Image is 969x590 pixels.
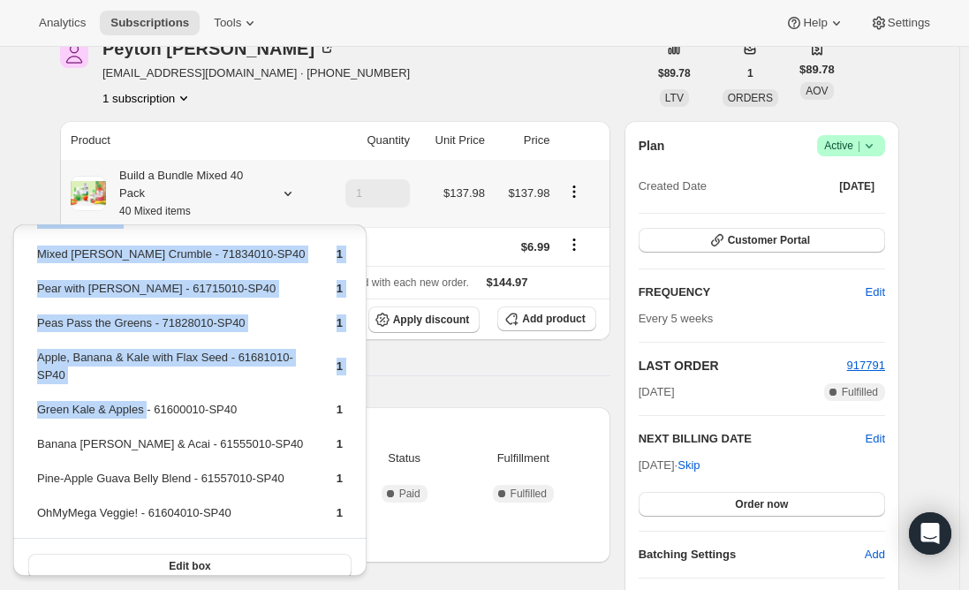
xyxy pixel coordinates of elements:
[799,61,835,79] span: $89.78
[735,497,788,511] span: Order now
[60,40,88,68] span: Peyton Baker
[647,61,701,86] button: $89.78
[337,316,343,329] span: 1
[728,92,773,104] span: ORDERS
[678,457,700,474] span: Skip
[110,16,189,30] span: Subscriptions
[775,11,855,35] button: Help
[461,450,586,467] span: Fulfillment
[393,313,470,327] span: Apply discount
[737,61,764,86] button: 1
[28,554,352,579] button: Edit box
[368,306,481,333] button: Apply discount
[639,383,675,401] span: [DATE]
[102,64,410,82] span: [EMAIL_ADDRESS][DOMAIN_NAME] · [PHONE_NUMBER]
[859,11,941,35] button: Settings
[36,469,307,502] td: Pine-Apple Guava Belly Blend - 61557010-SP40
[203,11,269,35] button: Tools
[866,284,885,301] span: Edit
[639,492,885,517] button: Order now
[667,451,710,480] button: Skip
[36,245,307,277] td: Mixed [PERSON_NAME] Crumble - 71834010-SP40
[337,282,343,295] span: 1
[508,186,549,200] span: $137.98
[803,16,827,30] span: Help
[169,559,210,573] span: Edit box
[359,450,450,467] span: Status
[747,66,753,80] span: 1
[415,121,490,160] th: Unit Price
[28,11,96,35] button: Analytics
[36,279,307,312] td: Pear with [PERSON_NAME] - 61715010-SP40
[909,512,951,555] div: Open Intercom Messenger
[399,487,420,501] span: Paid
[560,182,588,201] button: Product actions
[102,40,336,57] div: Peyton [PERSON_NAME]
[36,503,307,536] td: OhMyMega Veggie! - 61604010-SP40
[106,167,265,220] div: Build a Bundle Mixed 40 Pack
[337,403,343,416] span: 1
[639,312,714,325] span: Every 5 weeks
[443,186,485,200] span: $137.98
[100,11,200,35] button: Subscriptions
[639,178,707,195] span: Created Date
[639,546,865,564] h6: Batching Settings
[39,16,86,30] span: Analytics
[36,400,307,433] td: Green Kale & Apples - 61600010-SP40
[337,247,343,261] span: 1
[639,458,700,472] span: [DATE] ·
[639,228,885,253] button: Customer Portal
[511,487,547,501] span: Fulfilled
[322,121,415,160] th: Quantity
[639,137,665,155] h2: Plan
[490,121,555,160] th: Price
[521,240,550,253] span: $6.99
[866,430,885,448] button: Edit
[119,205,191,217] small: 40 Mixed items
[337,506,343,519] span: 1
[665,92,684,104] span: LTV
[847,357,885,374] button: 917791
[728,233,810,247] span: Customer Portal
[842,385,878,399] span: Fulfilled
[658,66,691,80] span: $89.78
[522,312,585,326] span: Add product
[337,437,343,450] span: 1
[639,430,866,448] h2: NEXT BILLING DATE
[847,359,885,372] a: 917791
[639,284,866,301] h2: FREQUENCY
[829,174,885,199] button: [DATE]
[102,89,193,107] button: Product actions
[865,546,885,564] span: Add
[337,472,343,485] span: 1
[214,16,241,30] span: Tools
[560,235,588,254] button: Shipping actions
[855,278,896,306] button: Edit
[36,435,307,467] td: Banana [PERSON_NAME] & Acai - 61555010-SP40
[497,306,595,331] button: Add product
[858,139,860,153] span: |
[36,314,307,346] td: Peas Pass the Greens - 71828010-SP40
[824,137,878,155] span: Active
[337,359,343,373] span: 1
[60,121,322,160] th: Product
[854,541,896,569] button: Add
[888,16,930,30] span: Settings
[36,348,307,398] td: Apple, Banana & Kale with Flax Seed - 61681010-SP40
[806,85,828,97] span: AOV
[839,179,874,193] span: [DATE]
[487,276,528,289] span: $144.97
[639,357,847,374] h2: LAST ORDER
